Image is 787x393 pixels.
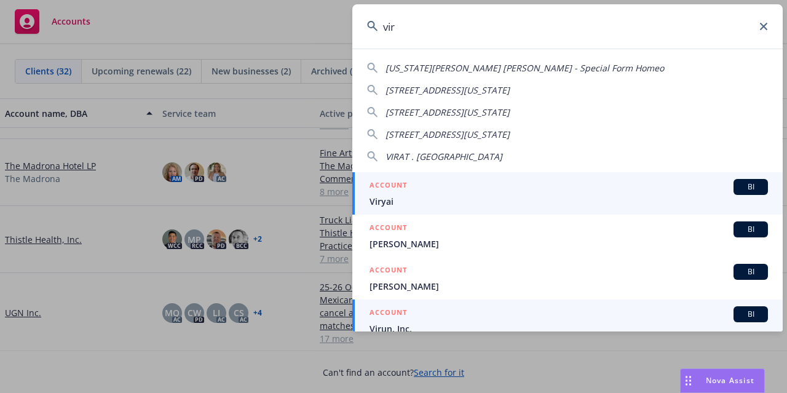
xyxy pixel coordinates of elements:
[370,221,407,236] h5: ACCOUNT
[352,4,783,49] input: Search...
[352,215,783,257] a: ACCOUNTBI[PERSON_NAME]
[386,106,510,118] span: [STREET_ADDRESS][US_STATE]
[680,368,765,393] button: Nova Assist
[370,280,768,293] span: [PERSON_NAME]
[352,172,783,215] a: ACCOUNTBIViryai
[370,264,407,279] h5: ACCOUNT
[370,322,768,335] span: Virun, Inc.
[352,257,783,300] a: ACCOUNTBI[PERSON_NAME]
[738,181,763,193] span: BI
[386,62,664,74] span: [US_STATE][PERSON_NAME] [PERSON_NAME] - Special Form Homeo
[386,84,510,96] span: [STREET_ADDRESS][US_STATE]
[352,300,783,342] a: ACCOUNTBIVirun, Inc.
[706,375,754,386] span: Nova Assist
[386,129,510,140] span: [STREET_ADDRESS][US_STATE]
[738,309,763,320] span: BI
[738,266,763,277] span: BI
[370,195,768,208] span: Viryai
[386,151,502,162] span: VIRAT . [GEOGRAPHIC_DATA]
[370,179,407,194] h5: ACCOUNT
[370,237,768,250] span: [PERSON_NAME]
[681,369,696,392] div: Drag to move
[370,306,407,321] h5: ACCOUNT
[738,224,763,235] span: BI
